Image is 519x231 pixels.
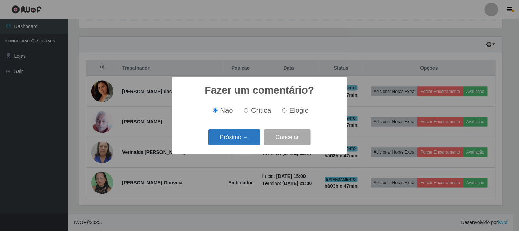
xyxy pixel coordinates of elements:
[244,108,248,113] input: Crítica
[282,108,287,113] input: Elogio
[213,108,218,113] input: Não
[289,107,309,114] span: Elogio
[208,129,260,145] button: Próximo →
[205,84,314,96] h2: Fazer um comentário?
[220,107,233,114] span: Não
[251,107,271,114] span: Crítica
[264,129,311,145] button: Cancelar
